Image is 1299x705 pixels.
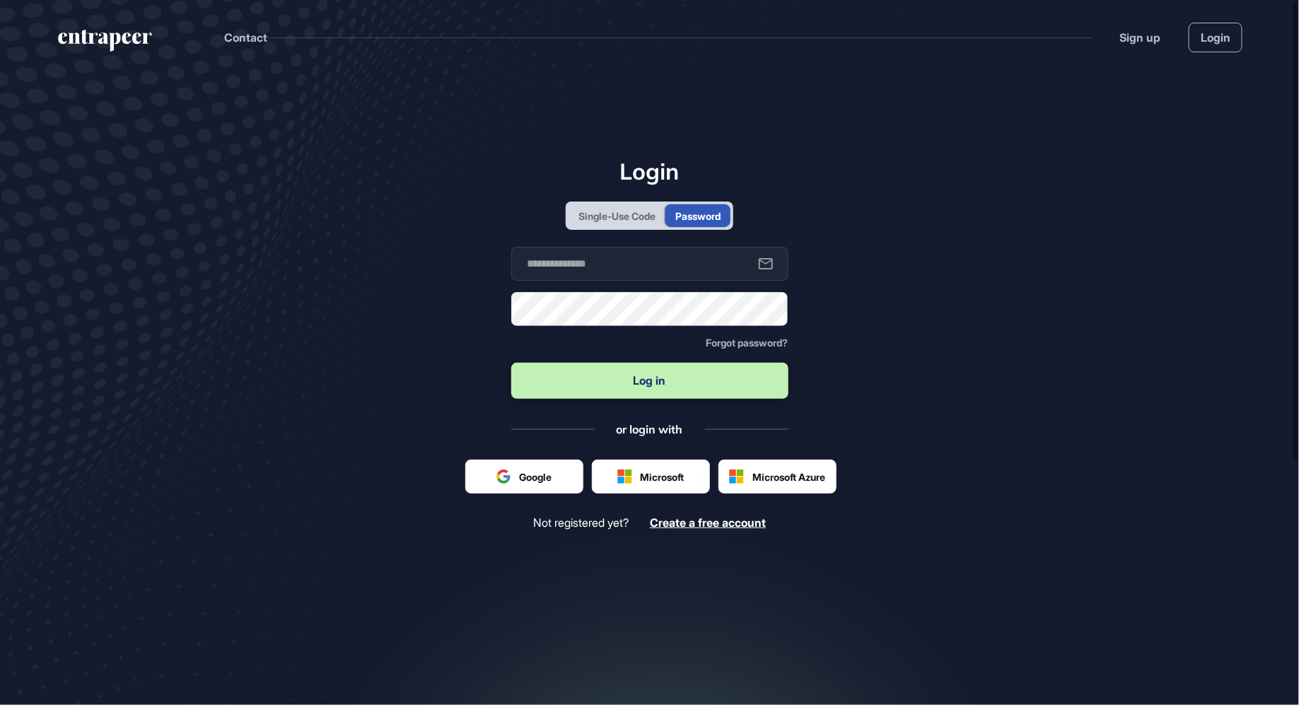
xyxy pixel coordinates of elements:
span: Create a free account [650,515,766,530]
a: entrapeer-logo [57,30,153,57]
a: Login [1189,23,1242,52]
a: Create a free account [650,516,766,530]
a: Forgot password? [706,337,788,349]
div: Single-Use Code [578,209,656,223]
div: Password [675,209,721,223]
div: or login with [617,421,683,437]
a: Sign up [1119,29,1160,46]
span: Not registered yet? [533,516,629,530]
h1: Login [511,158,788,185]
button: Contact [224,28,267,47]
button: Log in [511,363,788,399]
